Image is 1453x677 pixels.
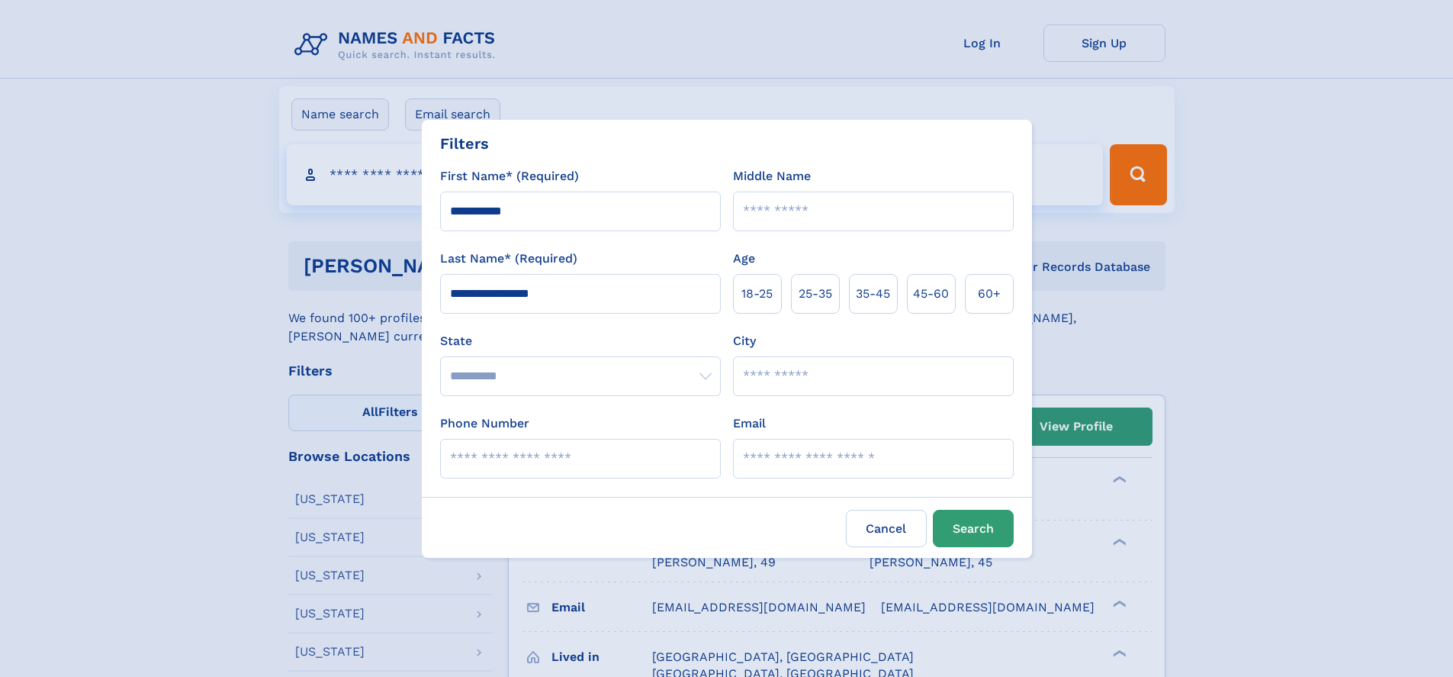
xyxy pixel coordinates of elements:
label: Middle Name [733,167,811,185]
span: 18‑25 [741,285,773,303]
div: Filters [440,132,489,155]
label: First Name* (Required) [440,167,579,185]
label: Last Name* (Required) [440,250,577,268]
span: 45‑60 [913,285,949,303]
span: 35‑45 [856,285,890,303]
label: Phone Number [440,414,529,433]
label: Cancel [846,510,927,547]
label: Email [733,414,766,433]
span: 60+ [978,285,1001,303]
button: Search [933,510,1014,547]
label: City [733,332,756,350]
label: State [440,332,721,350]
span: 25‑35 [799,285,832,303]
label: Age [733,250,755,268]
